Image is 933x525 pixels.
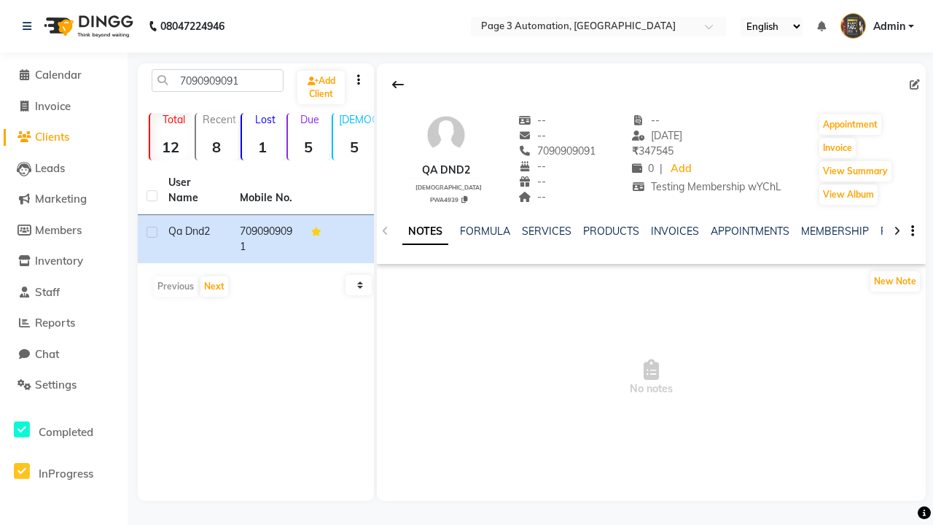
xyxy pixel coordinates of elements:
span: InProgress [39,467,93,481]
a: Leads [4,160,124,177]
span: Marketing [35,192,87,206]
span: -- [519,114,547,127]
a: Inventory [4,253,124,270]
p: Due [291,113,329,126]
span: [DEMOGRAPHIC_DATA] [415,184,482,191]
strong: 8 [196,138,238,156]
p: Recent [202,113,238,126]
p: Total [156,113,192,126]
span: -- [519,175,547,188]
button: Appointment [819,114,881,135]
span: Inventory [35,254,83,268]
span: 347545 [632,144,674,157]
button: New Note [870,271,920,292]
a: Members [4,222,124,239]
span: [DATE] [632,129,682,142]
button: Next [200,276,228,297]
input: Search by Name/Mobile/Email/Code [152,69,284,92]
strong: 5 [333,138,375,156]
span: -- [632,114,660,127]
b: 08047224946 [160,6,225,47]
span: No notes [377,305,926,451]
span: ₹ [632,144,639,157]
a: Clients [4,129,124,146]
span: Settings [35,378,77,392]
a: Reports [4,315,124,332]
span: -- [519,190,547,203]
span: Leads [35,161,65,175]
span: Qa Dnd2 [168,225,210,238]
span: Clients [35,130,69,144]
a: Add Client [297,71,345,104]
span: Completed [39,425,93,439]
a: NOTES [402,219,448,245]
span: Testing Membership wYChL [632,180,781,193]
a: APPOINTMENTS [711,225,789,238]
button: View Album [819,184,878,205]
strong: 5 [288,138,329,156]
th: Mobile No. [231,166,302,215]
p: Lost [248,113,284,126]
div: Qa Dnd2 [410,163,482,178]
span: Members [35,223,82,237]
a: Settings [4,377,124,394]
button: Invoice [819,138,856,158]
span: 7090909091 [519,144,596,157]
td: 7090909091 [231,215,302,263]
a: Calendar [4,67,124,84]
span: Reports [35,316,75,330]
a: Chat [4,346,124,363]
a: Invoice [4,98,124,115]
a: INVOICES [651,225,699,238]
a: MEMBERSHIP [801,225,869,238]
strong: 12 [150,138,192,156]
a: PRODUCTS [583,225,639,238]
span: Admin [873,19,905,34]
span: -- [519,129,547,142]
img: avatar [424,113,468,157]
img: Admin [840,13,866,39]
a: SERVICES [522,225,571,238]
div: Back to Client [383,71,413,98]
a: Add [668,159,694,179]
strong: 1 [242,138,284,156]
a: FORMULA [460,225,510,238]
a: Staff [4,284,124,301]
span: Calendar [35,68,82,82]
div: PWA4939 [415,194,482,204]
span: Invoice [35,99,71,113]
span: | [660,161,663,176]
a: Marketing [4,191,124,208]
button: View Summary [819,161,891,182]
span: 0 [632,162,654,175]
img: logo [37,6,137,47]
span: Staff [35,285,60,299]
th: User Name [160,166,231,215]
p: [DEMOGRAPHIC_DATA] [339,113,375,126]
span: Chat [35,347,59,361]
span: -- [519,160,547,173]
